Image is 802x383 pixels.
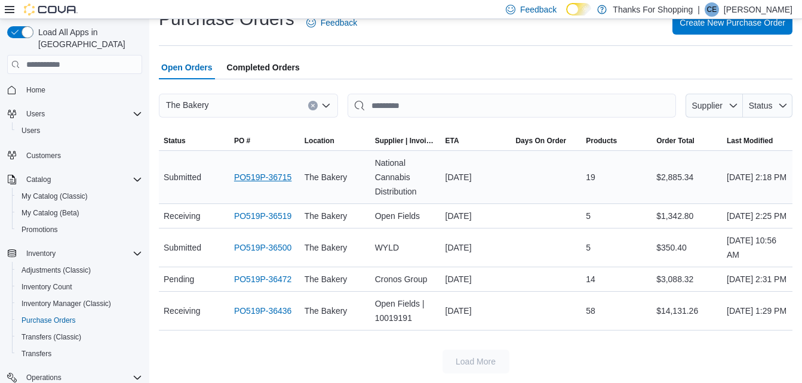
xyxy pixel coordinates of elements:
span: Home [21,82,142,97]
button: Inventory Manager (Classic) [12,295,147,312]
span: Feedback [520,4,557,16]
span: Open Orders [161,55,213,79]
span: Transfers (Classic) [17,330,142,344]
button: Customers [2,146,147,163]
button: Order Total [652,131,722,150]
a: Feedback [302,11,362,35]
span: PO # [234,136,250,146]
div: [DATE] [441,165,511,189]
a: Transfers (Classic) [17,330,86,344]
span: Catalog [21,172,142,187]
button: Adjustments (Classic) [12,262,147,279]
span: Adjustments (Classic) [17,263,142,277]
span: CE [707,2,717,17]
a: Home [21,83,50,97]
a: Inventory Count [17,280,77,294]
span: Home [26,85,45,95]
p: Thanks For Shopping [613,2,693,17]
div: [DATE] [441,236,511,260]
button: Days On Order [511,131,581,150]
a: My Catalog (Beta) [17,206,84,220]
span: 14 [586,272,595,286]
span: Transfers [21,349,51,359]
span: The Bakery [305,272,348,286]
h1: Purchase Orders [159,7,294,31]
a: PO519P-36472 [234,272,292,286]
span: ETA [445,136,459,146]
button: Catalog [21,172,56,187]
button: Open list of options [321,101,331,110]
span: Inventory Count [17,280,142,294]
span: Products [586,136,617,146]
button: Clear input [308,101,318,110]
span: Load All Apps in [GEOGRAPHIC_DATA] [33,26,142,50]
span: Purchase Orders [17,313,142,328]
span: Pending [164,272,194,286]
span: 5 [586,209,591,223]
div: [DATE] [441,267,511,291]
span: Users [26,109,45,119]
button: Users [2,106,147,122]
span: Create New Purchase Order [680,17,785,29]
span: The Bakery [166,98,209,112]
span: 19 [586,170,595,184]
span: Users [21,107,142,121]
span: Supplier [692,101,723,110]
span: Status [164,136,186,146]
span: My Catalog (Classic) [21,191,88,201]
span: Submitted [164,170,201,184]
input: Dark Mode [566,3,591,16]
button: ETA [441,131,511,150]
a: PO519P-36519 [234,209,292,223]
button: Supplier | Invoice Number [370,131,441,150]
button: My Catalog (Classic) [12,188,147,205]
a: Customers [21,149,66,163]
span: Supplier | Invoice Number [375,136,436,146]
button: Status [159,131,229,150]
div: Cliff Evans [705,2,719,17]
button: Supplier [686,94,743,118]
span: Customers [26,151,61,160]
span: Inventory Manager (Classic) [17,296,142,311]
button: Inventory [2,245,147,262]
a: Transfers [17,347,56,361]
div: Location [305,136,334,146]
button: Status [743,94,792,118]
a: PO519P-36436 [234,304,292,318]
span: Transfers (Classic) [21,332,81,342]
button: Location [300,131,370,150]
span: The Bakery [305,304,348,318]
span: Transfers [17,347,142,361]
span: Operations [26,373,62,382]
div: WYLD [370,236,441,260]
div: $2,885.34 [652,165,722,189]
span: Promotions [21,225,58,234]
button: Catalog [2,171,147,188]
span: Receiving [164,209,200,223]
span: Last Modified [727,136,773,146]
span: Load More [456,356,496,367]
a: Purchase Orders [17,313,81,328]
a: PO519P-36500 [234,240,292,255]
span: My Catalog (Classic) [17,189,142,203]
a: Adjustments (Classic) [17,263,96,277]
div: [DATE] 10:56 AM [722,228,792,267]
span: The Bakery [305,209,348,223]
span: Order Total [656,136,695,146]
div: National Cannabis Distribution [370,151,441,203]
button: Load More [443,350,509,373]
p: | [697,2,700,17]
button: Users [12,122,147,139]
span: Users [21,126,40,135]
a: Promotions [17,223,63,237]
div: [DATE] [441,204,511,228]
button: Home [2,81,147,98]
span: Users [17,123,142,138]
button: Transfers (Classic) [12,329,147,345]
a: Users [17,123,45,138]
span: My Catalog (Beta) [17,206,142,220]
span: Customers [21,147,142,162]
span: Inventory [26,249,56,258]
